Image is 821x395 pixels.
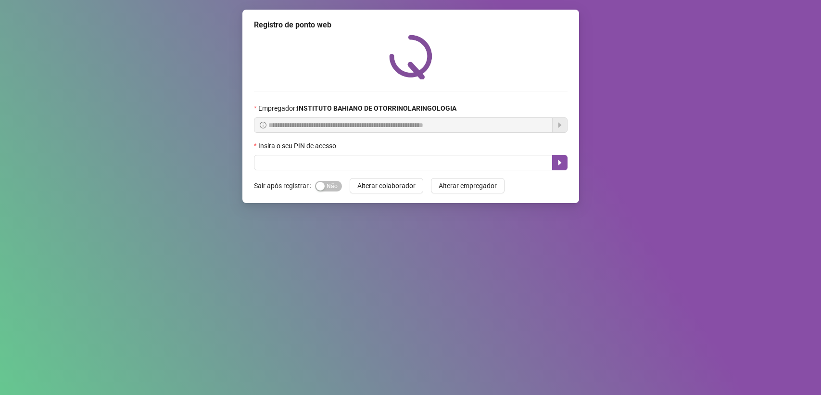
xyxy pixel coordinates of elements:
[258,103,456,114] span: Empregador :
[439,180,497,191] span: Alterar empregador
[357,180,416,191] span: Alterar colaborador
[389,35,432,79] img: QRPoint
[254,178,315,193] label: Sair após registrar
[431,178,505,193] button: Alterar empregador
[556,159,564,166] span: caret-right
[260,122,266,128] span: info-circle
[297,104,456,112] strong: INSTITUTO BAHIANO DE OTORRINOLARINGOLOGIA
[350,178,423,193] button: Alterar colaborador
[254,19,568,31] div: Registro de ponto web
[254,140,342,151] label: Insira o seu PIN de acesso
